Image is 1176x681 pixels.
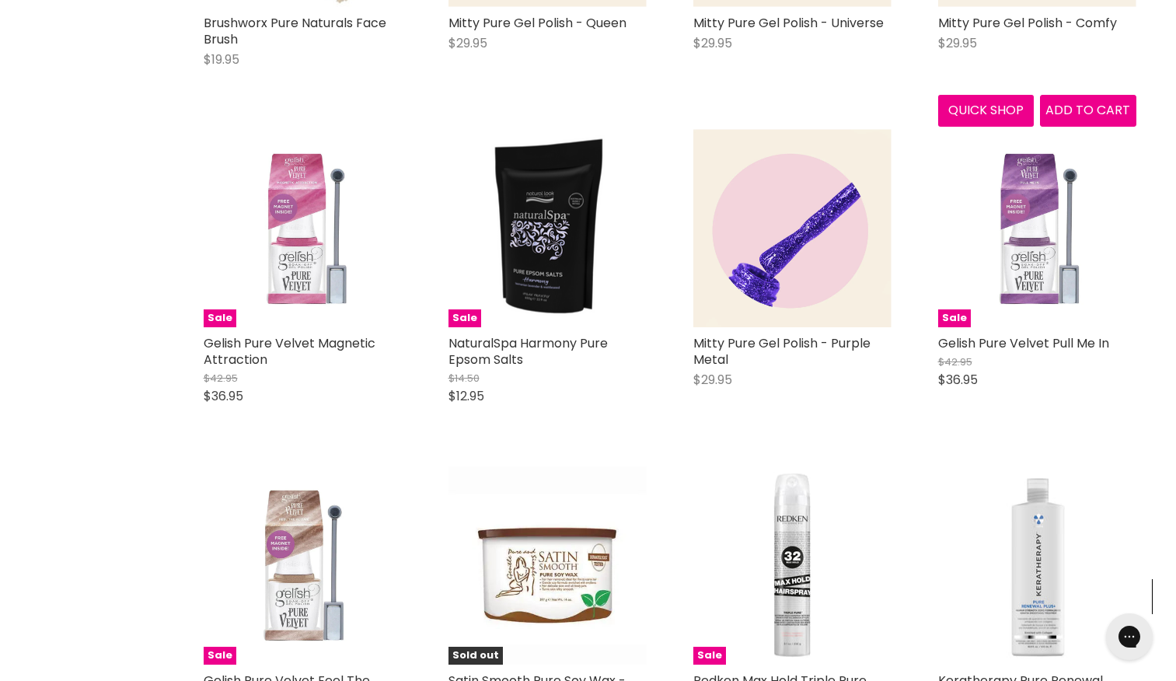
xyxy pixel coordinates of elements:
[448,466,647,665] a: Satin Smooth Pure Soy Wax - Clearance!Sold out
[1045,101,1130,119] span: Add to cart
[448,14,626,32] a: Mitty Pure Gel Polish - Queen
[938,309,971,327] span: Sale
[938,129,1136,327] a: Gelish Pure Velvet Pull Me InSale
[693,34,732,52] span: $29.95
[204,129,402,327] img: Gelish Pure Velvet Magnetic Attraction
[204,51,239,68] span: $19.95
[448,129,647,327] a: NaturalSpa Harmony Pure Epsom SaltsSale
[448,371,480,386] span: $14.50
[204,334,375,368] a: Gelish Pure Velvet Magnetic Attraction
[938,34,977,52] span: $29.95
[204,466,402,665] a: Gelish Pure Velvet Feel The AllureSale
[204,466,402,665] img: Gelish Pure Velvet Feel The Allure
[204,387,243,405] span: $36.95
[938,371,978,389] span: $36.95
[204,129,402,327] a: Gelish Pure Velvet Magnetic AttractionSale
[938,354,972,369] span: $42.95
[938,466,1136,665] img: Keratherapy Pure Renewal Keratin Smoothing Treatment
[693,14,884,32] a: Mitty Pure Gel Polish - Universe
[693,647,726,665] span: Sale
[693,371,732,389] span: $29.95
[938,334,1109,352] a: Gelish Pure Velvet Pull Me In
[448,34,487,52] span: $29.95
[204,14,386,48] a: Brushworx Pure Naturals Face Brush
[693,466,892,665] img: Redken Max Hold Triple Pure Hairspray
[448,334,608,368] a: NaturalSpa Harmony Pure Epsom Salts
[204,309,236,327] span: Sale
[448,129,647,327] img: NaturalSpa Harmony Pure Epsom Salts
[448,309,481,327] span: Sale
[204,371,238,386] span: $42.95
[1098,608,1160,665] iframe: Gorgias live chat messenger
[938,14,1117,32] a: Mitty Pure Gel Polish - Comfy
[448,466,647,665] img: Satin Smooth Pure Soy Wax - Clearance!
[448,387,484,405] span: $12.95
[693,129,892,327] img: Mitty Pure Gel Polish - Purple Metal
[938,129,1136,327] img: Gelish Pure Velvet Pull Me In
[693,334,871,368] a: Mitty Pure Gel Polish - Purple Metal
[1040,95,1136,126] button: Add to cart
[204,647,236,665] span: Sale
[938,95,1035,126] button: Quick shop
[448,647,503,665] span: Sold out
[693,466,892,665] a: Redken Max Hold Triple Pure HairspraySale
